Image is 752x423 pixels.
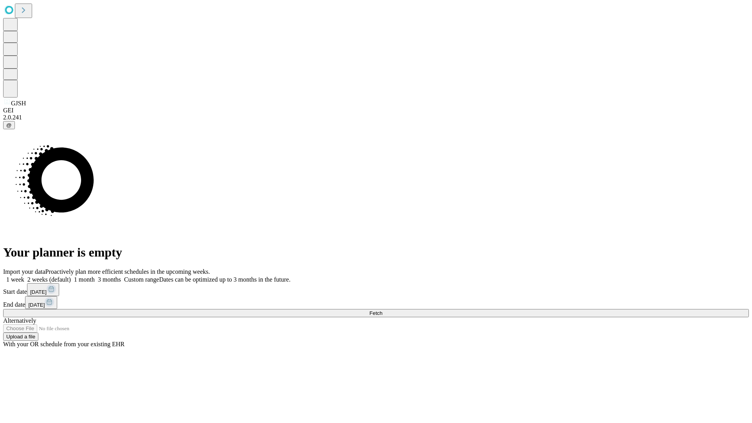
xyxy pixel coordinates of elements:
div: GEI [3,107,749,114]
span: Alternatively [3,317,36,324]
span: 1 month [74,276,95,283]
span: Import your data [3,268,45,275]
span: Custom range [124,276,159,283]
button: [DATE] [25,296,57,309]
button: @ [3,121,15,129]
h1: Your planner is empty [3,245,749,260]
button: Upload a file [3,333,38,341]
span: 1 week [6,276,24,283]
div: 2.0.241 [3,114,749,121]
button: Fetch [3,309,749,317]
span: Proactively plan more efficient schedules in the upcoming weeks. [45,268,210,275]
span: [DATE] [30,289,47,295]
span: With your OR schedule from your existing EHR [3,341,125,347]
span: [DATE] [28,302,45,308]
span: 2 weeks (default) [27,276,71,283]
span: Dates can be optimized up to 3 months in the future. [159,276,290,283]
span: GJSH [11,100,26,107]
button: [DATE] [27,283,59,296]
div: End date [3,296,749,309]
span: @ [6,122,12,128]
span: 3 months [98,276,121,283]
span: Fetch [369,310,382,316]
div: Start date [3,283,749,296]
